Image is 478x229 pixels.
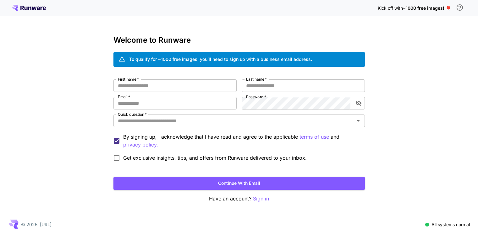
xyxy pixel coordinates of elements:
[129,56,312,62] div: To qualify for ~1000 free images, you’ll need to sign up with a business email address.
[21,221,52,228] p: © 2025, [URL]
[113,36,365,45] h3: Welcome to Runware
[123,141,158,149] button: By signing up, I acknowledge that I have read and agree to the applicable terms of use and
[113,177,365,190] button: Continue with email
[246,94,266,99] label: Password
[299,133,329,141] p: terms of use
[403,5,451,11] span: ~1000 free images! 🎈
[299,133,329,141] button: By signing up, I acknowledge that I have read and agree to the applicable and privacy policy.
[253,195,269,203] button: Sign in
[353,98,364,109] button: toggle password visibility
[453,1,466,14] button: In order to qualify for free credit, you need to sign up with a business email address and click ...
[118,112,147,117] label: Quick question
[123,154,307,162] span: Get exclusive insights, tips, and offers from Runware delivered to your inbox.
[118,77,139,82] label: First name
[246,77,267,82] label: Last name
[113,195,365,203] p: Have an account?
[354,116,363,125] button: Open
[378,5,403,11] span: Kick off with
[118,94,130,99] label: Email
[431,221,470,228] p: All systems normal
[123,141,158,149] p: privacy policy.
[123,133,360,149] p: By signing up, I acknowledge that I have read and agree to the applicable and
